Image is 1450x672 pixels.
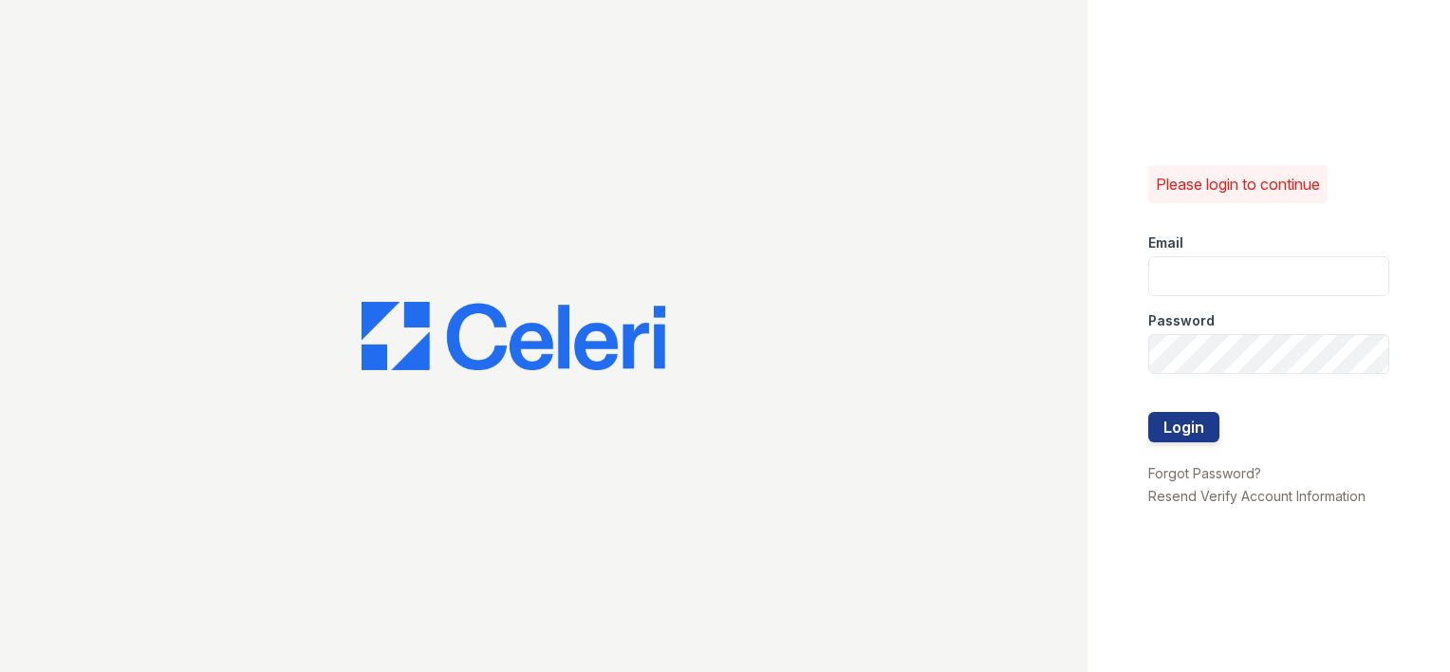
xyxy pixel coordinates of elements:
[1156,173,1320,196] p: Please login to continue
[1148,412,1219,442] button: Login
[362,302,665,370] img: CE_Logo_Blue-a8612792a0a2168367f1c8372b55b34899dd931a85d93a1a3d3e32e68fde9ad4.png
[1148,311,1215,330] label: Password
[1148,465,1261,481] a: Forgot Password?
[1148,488,1366,504] a: Resend Verify Account Information
[1148,233,1183,252] label: Email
